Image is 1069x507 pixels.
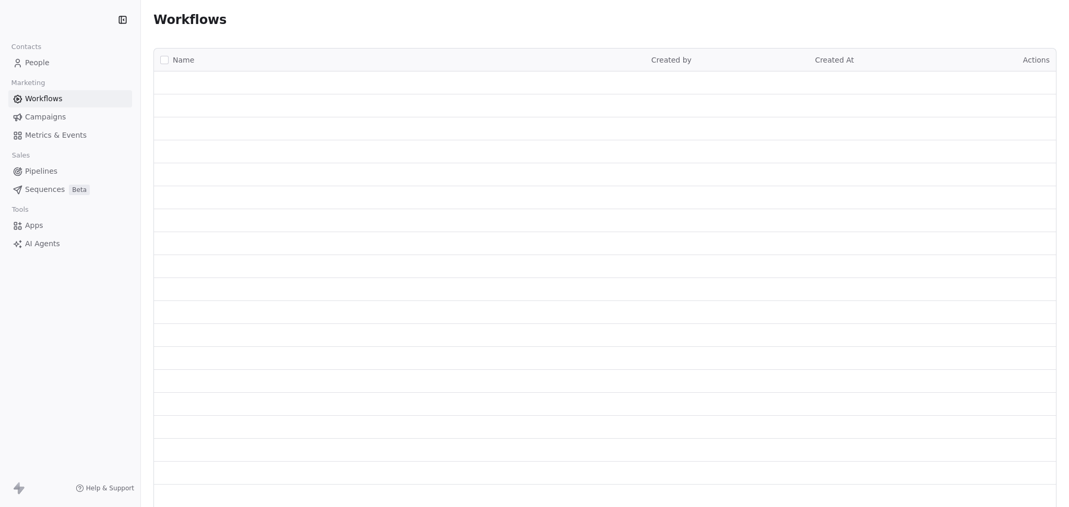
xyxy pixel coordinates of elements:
a: SequencesBeta [8,181,132,198]
span: Marketing [7,75,50,91]
a: Apps [8,217,132,234]
span: AI Agents [25,238,60,249]
span: Campaigns [25,112,66,123]
span: Name [173,55,194,66]
a: AI Agents [8,235,132,252]
span: Workflows [153,13,227,27]
span: Created by [651,56,692,64]
span: Actions [1023,56,1050,64]
a: Pipelines [8,163,132,180]
span: Sales [7,148,34,163]
span: People [25,57,50,68]
span: Apps [25,220,43,231]
span: Help & Support [86,484,134,492]
a: Campaigns [8,108,132,126]
span: Beta [69,185,90,195]
a: Workflows [8,90,132,107]
a: Metrics & Events [8,127,132,144]
span: Metrics & Events [25,130,87,141]
span: Tools [7,202,33,218]
span: Sequences [25,184,65,195]
a: Help & Support [76,484,134,492]
span: Created At [815,56,854,64]
span: Contacts [7,39,46,55]
span: Workflows [25,93,63,104]
span: Pipelines [25,166,57,177]
a: People [8,54,132,71]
